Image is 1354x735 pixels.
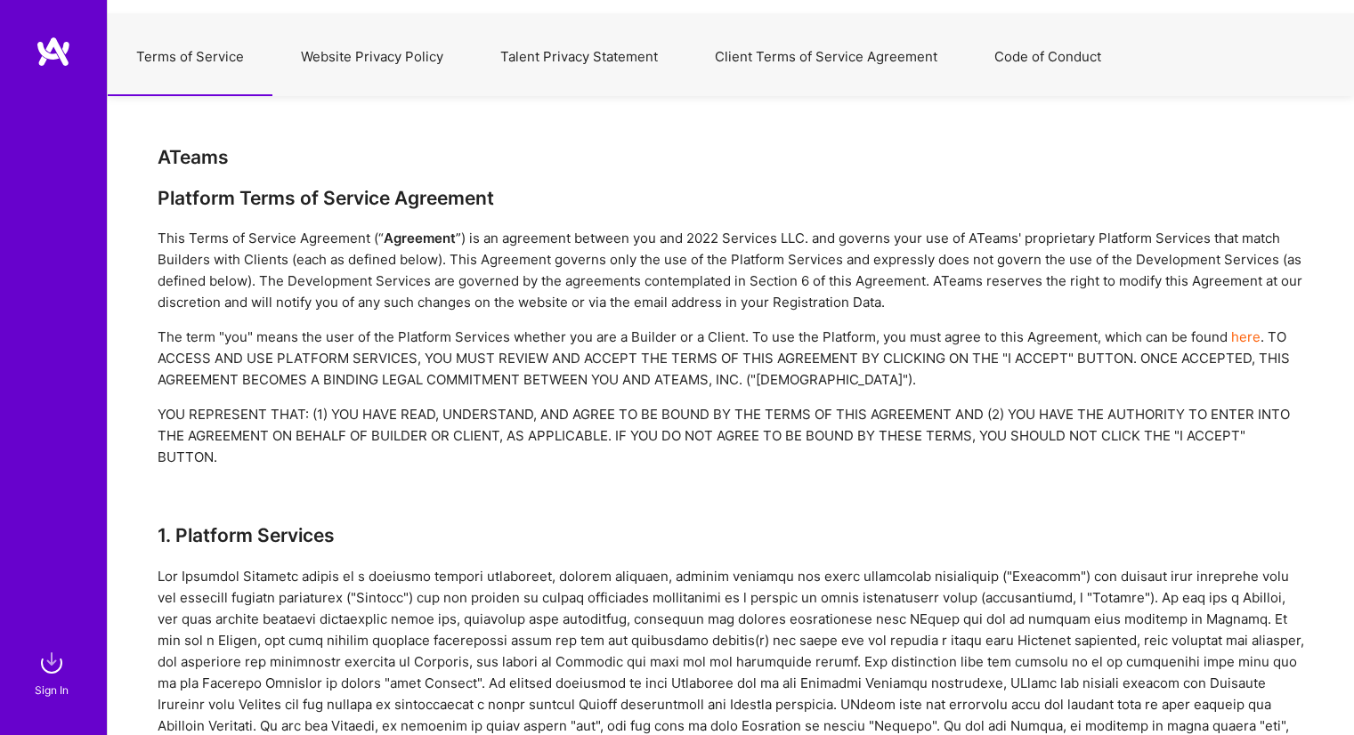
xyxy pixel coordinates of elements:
button: Code of Conduct [966,18,1130,96]
a: here [1231,328,1261,345]
img: sign in [34,645,69,681]
a: sign inSign In [37,645,69,699]
img: logo [36,36,71,68]
h3: 1. Platform Services [158,524,1304,546]
strong: Agreement [384,230,456,246]
button: Client Terms of Service Agreement [686,18,966,96]
div: Sign In [35,681,69,699]
button: Website Privacy Policy [272,18,472,96]
div: This Terms of Service Agreement (“ ”) is an agreement between you and 2022 Services LLC. and gove... [158,228,1304,313]
div: YOU REPRESENT THAT: (1) YOU HAVE READ, UNDERSTAND, AND AGREE TO BE BOUND BY THE TERMS OF THIS AGR... [158,404,1304,468]
button: Terms of Service [108,18,272,96]
div: Platform Terms of Service Agreement [158,187,1304,209]
button: Talent Privacy Statement [472,18,686,96]
div: ATeams [158,146,1304,168]
div: The term "you" means the user of the Platform Services whether you are a Builder or a Client. To ... [158,327,1304,391]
